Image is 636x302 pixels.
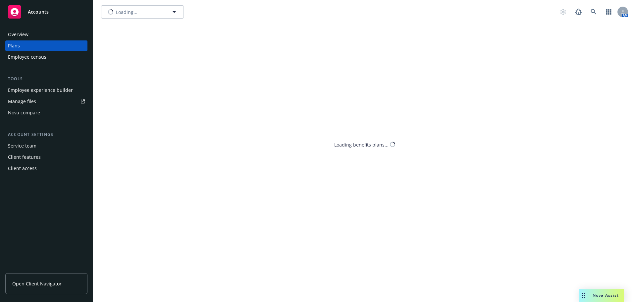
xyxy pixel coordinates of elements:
a: Accounts [5,3,87,21]
div: Loading benefits plans... [334,141,389,148]
div: Employee census [8,52,46,62]
span: Nova Assist [593,292,619,298]
div: Overview [8,29,28,40]
a: Employee experience builder [5,85,87,95]
a: Manage files [5,96,87,107]
div: Employee experience builder [8,85,73,95]
a: Switch app [602,5,615,19]
a: Service team [5,141,87,151]
div: Nova compare [8,107,40,118]
div: Service team [8,141,36,151]
span: Accounts [28,9,49,15]
div: Tools [5,76,87,82]
div: Drag to move [579,289,587,302]
span: Loading... [116,9,137,16]
a: Start snowing [556,5,570,19]
div: Account settings [5,131,87,138]
div: Client access [8,163,37,174]
button: Nova Assist [579,289,624,302]
a: Client features [5,152,87,162]
div: Plans [8,40,20,51]
button: Loading... [101,5,184,19]
a: Search [587,5,600,19]
div: Manage files [8,96,36,107]
a: Plans [5,40,87,51]
div: Client features [8,152,41,162]
a: Report a Bug [572,5,585,19]
a: Client access [5,163,87,174]
a: Nova compare [5,107,87,118]
a: Employee census [5,52,87,62]
a: Overview [5,29,87,40]
span: Open Client Navigator [12,280,62,287]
